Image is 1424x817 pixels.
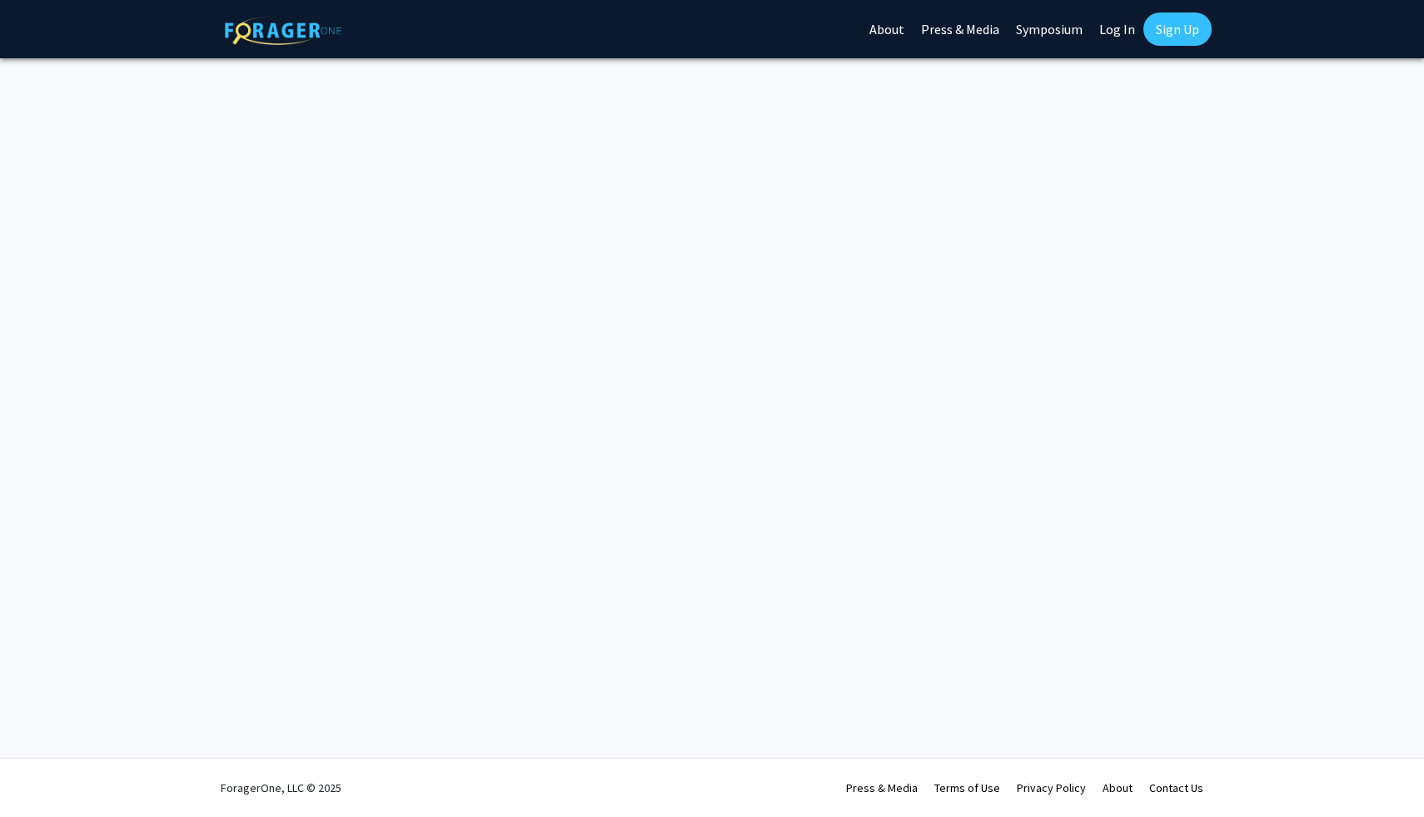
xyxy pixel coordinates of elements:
[1143,12,1212,46] a: Sign Up
[225,16,341,45] img: ForagerOne Logo
[934,780,1000,795] a: Terms of Use
[1017,780,1086,795] a: Privacy Policy
[846,780,918,795] a: Press & Media
[1149,780,1203,795] a: Contact Us
[1103,780,1133,795] a: About
[221,759,341,817] div: ForagerOne, LLC © 2025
